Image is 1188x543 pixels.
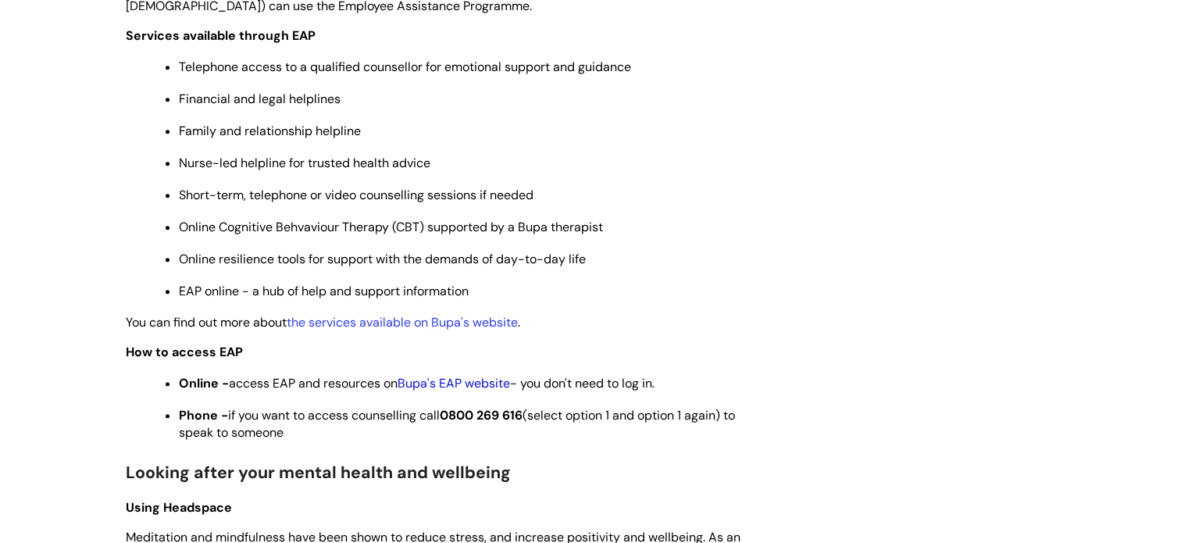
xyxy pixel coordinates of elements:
strong: 0800 269 616 [440,407,523,423]
span: Nurse-led helpline for trusted health advice [179,155,430,171]
strong: Services available through EAP [126,27,316,44]
strong: Online - [179,375,229,391]
span: if you want to access counselling call (select option 1 and option 1 again) to speak to someone [179,407,735,441]
span: Using Headspace [126,499,232,516]
span: Looking after your mental health and wellbeing [126,462,511,484]
a: the services available on Bupa's website [287,314,518,330]
span: Short-term, telephone or video counselling sessions if needed [179,187,533,203]
span: access EAP and resources on - you don't need to log in. [179,375,655,391]
span: You can find out more about . [126,314,520,330]
strong: Phone - [179,407,228,423]
span: Financial and legal helplines [179,91,341,107]
strong: How to access EAP [126,344,243,360]
span: Family and relationship helpline [179,123,361,139]
span: EAP online - a hub of help and support information [179,283,469,299]
a: Bupa's EAP website [398,375,510,391]
span: Online Cognitive Behvaviour Therapy (CBT) supported by a Bupa therapist [179,219,603,235]
span: Online resilience tools for support with the demands of day-to-day life [179,251,586,267]
span: Telephone access to a qualified counsellor for emotional support and guidance [179,59,631,75]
